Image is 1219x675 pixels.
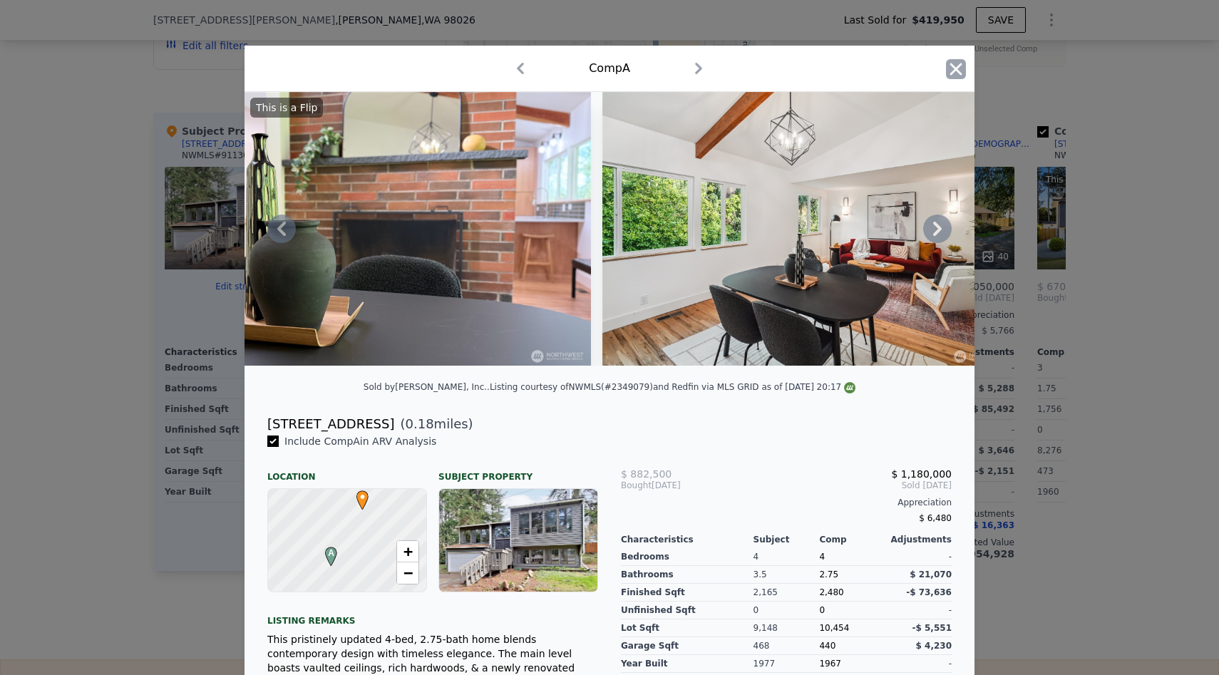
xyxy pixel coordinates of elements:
[753,602,820,619] div: 0
[364,382,490,392] div: Sold by [PERSON_NAME], Inc. .
[753,655,820,673] div: 1977
[394,414,473,434] span: ( miles)
[322,547,341,560] span: A
[621,534,753,545] div: Characteristics
[819,587,843,597] span: 2,480
[621,602,753,619] div: Unfinished Sqft
[844,382,855,393] img: NWMLS Logo
[322,547,330,555] div: A
[621,480,652,491] span: Bought
[267,414,394,434] div: [STREET_ADDRESS]
[267,604,598,627] div: Listing remarks
[891,468,952,480] span: $ 1,180,000
[621,566,753,584] div: Bathrooms
[910,570,952,579] span: $ 21,070
[885,602,952,619] div: -
[602,92,1013,366] img: Property Img
[819,605,825,615] span: 0
[621,637,753,655] div: Garage Sqft
[621,497,952,508] div: Appreciation
[885,548,952,566] div: -
[819,623,849,633] span: 10,454
[916,641,952,651] span: $ 4,230
[885,655,952,673] div: -
[397,541,418,562] a: Zoom in
[753,548,820,566] div: 4
[490,382,855,392] div: Listing courtesy of NWMLS (#2349079) and Redfin via MLS GRID as of [DATE] 20:17
[621,480,731,491] div: [DATE]
[403,542,413,560] span: +
[753,637,820,655] div: 468
[250,98,323,118] div: This is a Flip
[353,486,372,507] span: •
[919,513,952,523] span: $ 6,480
[353,490,361,499] div: •
[589,60,630,77] div: Comp A
[621,619,753,637] div: Lot Sqft
[753,619,820,637] div: 9,148
[819,655,885,673] div: 1967
[621,655,753,673] div: Year Built
[819,534,885,545] div: Comp
[731,480,952,491] span: Sold [DATE]
[906,587,952,597] span: -$ 73,636
[438,460,598,483] div: Subject Property
[406,416,434,431] span: 0.18
[885,534,952,545] div: Adjustments
[142,92,590,366] img: Property Img
[753,534,820,545] div: Subject
[819,552,825,562] span: 4
[621,468,672,480] span: $ 882,500
[397,562,418,584] a: Zoom out
[819,566,885,584] div: 2.75
[819,641,835,651] span: 440
[267,460,427,483] div: Location
[753,584,820,602] div: 2,165
[753,566,820,584] div: 3.5
[621,548,753,566] div: Bedrooms
[621,584,753,602] div: Finished Sqft
[279,436,442,447] span: Include Comp A in ARV Analysis
[912,623,952,633] span: -$ 5,551
[403,564,413,582] span: −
